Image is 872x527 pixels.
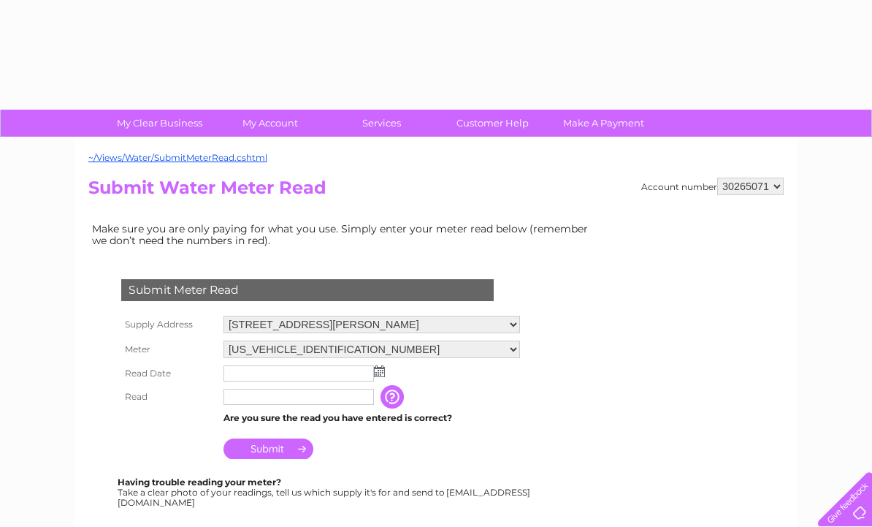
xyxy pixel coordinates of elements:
div: Submit Meter Read [121,279,494,301]
a: Customer Help [432,110,553,137]
th: Supply Address [118,312,220,337]
input: Information [380,385,407,409]
a: My Account [210,110,331,137]
h2: Submit Water Meter Read [88,178,784,205]
th: Read Date [118,362,220,385]
div: Account number [641,178,784,195]
img: ... [374,365,385,377]
a: ~/Views/Water/SubmitMeterRead.cshtml [88,152,267,163]
th: Read [118,385,220,409]
a: Services [321,110,442,137]
input: Submit [223,439,313,459]
th: Meter [118,337,220,362]
td: Make sure you are only paying for what you use. Simply enter your meter read below (remember we d... [88,219,600,250]
b: Having trouble reading your meter? [118,477,281,488]
a: My Clear Business [99,110,220,137]
td: Are you sure the read you have entered is correct? [220,409,524,428]
a: Make A Payment [543,110,664,137]
div: Take a clear photo of your readings, tell us which supply it's for and send to [EMAIL_ADDRESS][DO... [118,477,532,507]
